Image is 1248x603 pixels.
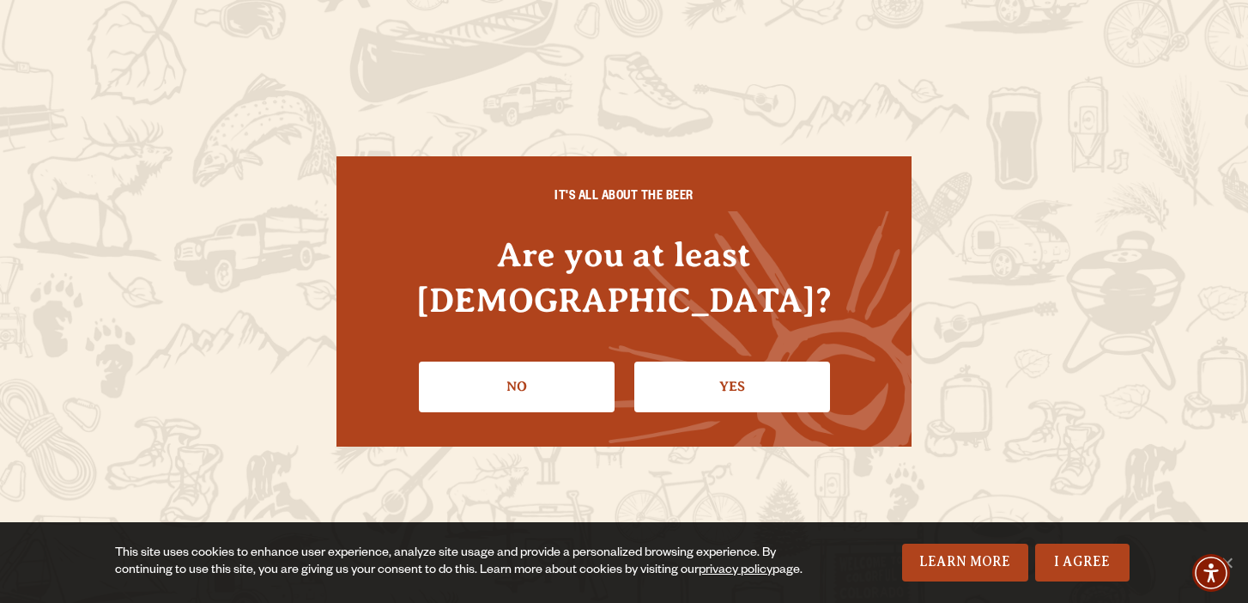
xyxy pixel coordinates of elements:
a: Confirm I'm 21 or older [634,362,830,411]
div: This site uses cookies to enhance user experience, analyze site usage and provide a personalized ... [115,545,812,580]
h4: Are you at least [DEMOGRAPHIC_DATA]? [371,232,877,323]
a: Learn More [902,544,1028,582]
a: No [419,362,615,411]
h6: IT'S ALL ABOUT THE BEER [371,191,877,206]
a: privacy policy [699,564,772,578]
div: Accessibility Menu [1192,554,1230,592]
a: I Agree [1035,544,1130,582]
